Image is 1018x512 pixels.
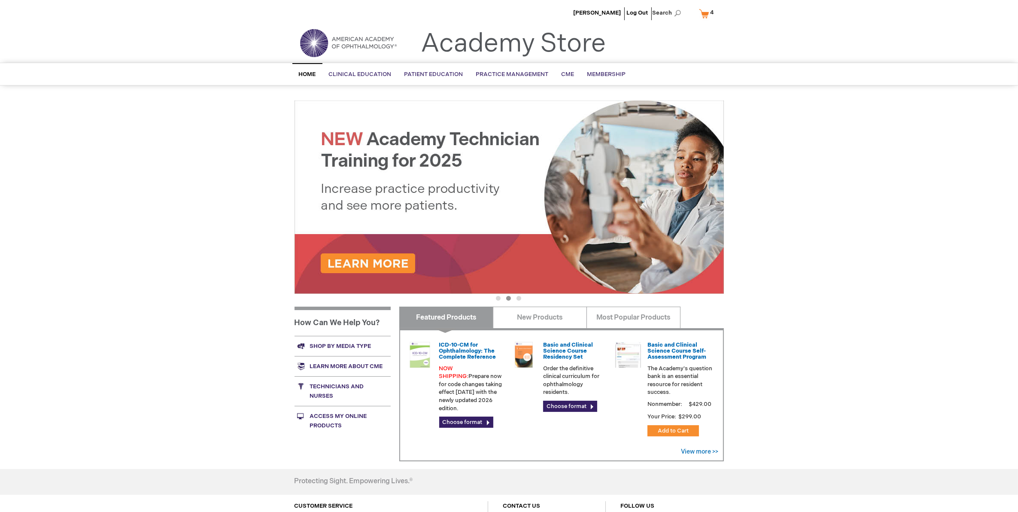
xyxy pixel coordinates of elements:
[295,478,413,485] h4: Protecting Sight. Empowering Lives.®
[678,413,702,420] span: $299.00
[647,413,676,420] strong: Your Price:
[543,365,608,396] p: Order the definitive clinical curriculum for ophthalmology residents.
[653,4,685,21] span: Search
[697,6,720,21] a: 4
[295,336,391,356] a: Shop by media type
[511,342,537,368] img: 02850963u_47.png
[493,307,587,328] a: New Products
[562,71,574,78] span: CME
[439,341,496,361] a: ICD-10-CM for Ophthalmology: The Complete Reference
[687,401,713,408] span: $429.00
[647,341,706,361] a: Basic and Clinical Science Course Self-Assessment Program
[295,376,391,406] a: Technicians and nurses
[421,28,606,59] a: Academy Store
[621,503,655,509] a: FOLLOW US
[627,9,648,16] a: Log Out
[543,401,597,412] a: Choose format
[586,307,681,328] a: Most Popular Products
[543,341,593,361] a: Basic and Clinical Science Course Residency Set
[404,71,463,78] span: Patient Education
[506,296,511,301] button: 2 of 3
[647,365,713,396] p: The Academy's question bank is an essential resource for resident success.
[647,425,699,436] button: Add to Cart
[439,365,469,380] font: NOW SHIPPING:
[295,356,391,376] a: Learn more about CME
[503,503,541,509] a: CONTACT US
[658,427,689,434] span: Add to Cart
[399,307,493,328] a: Featured Products
[295,307,391,336] h1: How Can We Help You?
[329,71,392,78] span: Clinical Education
[517,296,521,301] button: 3 of 3
[439,417,493,428] a: Choose format
[587,71,626,78] span: Membership
[711,9,714,16] span: 4
[496,296,501,301] button: 1 of 3
[295,503,353,509] a: CUSTOMER SERVICE
[407,342,433,368] img: 0120008u_42.png
[299,71,316,78] span: Home
[476,71,549,78] span: Practice Management
[615,342,641,368] img: bcscself_20.jpg
[574,9,621,16] a: [PERSON_NAME]
[647,399,682,410] strong: Nonmember:
[439,365,504,412] p: Prepare now for code changes taking effect [DATE] with the newly updated 2026 edition.
[295,406,391,436] a: Access My Online Products
[681,448,719,455] a: View more >>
